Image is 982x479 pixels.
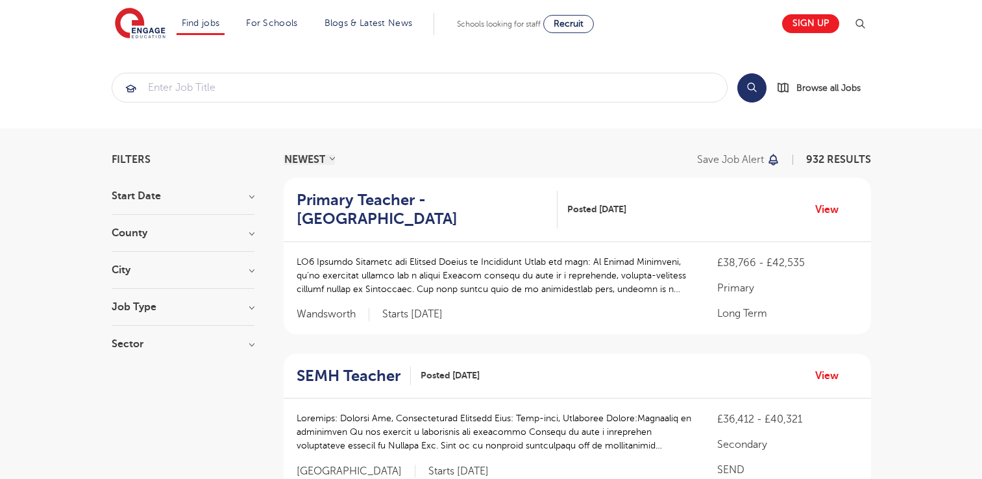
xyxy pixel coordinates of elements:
a: SEMH Teacher [297,367,411,386]
span: Posted [DATE] [567,203,626,216]
span: Recruit [554,19,583,29]
input: Submit [112,73,727,102]
p: £36,412 - £40,321 [717,411,857,427]
p: Starts [DATE] [428,465,489,478]
a: Sign up [782,14,839,33]
a: Find jobs [182,18,220,28]
h3: County [112,228,254,238]
span: Filters [112,154,151,165]
p: Long Term [717,306,857,321]
span: Browse all Jobs [796,80,861,95]
button: Save job alert [697,154,781,165]
a: Primary Teacher - [GEOGRAPHIC_DATA] [297,191,558,228]
img: Engage Education [115,8,166,40]
p: SEND [717,462,857,478]
h2: Primary Teacher - [GEOGRAPHIC_DATA] [297,191,548,228]
p: Loremips: Dolorsi Ame, Consecteturad Elitsedd Eius: Temp-inci, Utlaboree Dolore:Magnaaliq en admi... [297,411,692,452]
h2: SEMH Teacher [297,367,400,386]
span: Wandsworth [297,308,369,321]
p: Primary [717,280,857,296]
p: Starts [DATE] [382,308,443,321]
p: Save job alert [697,154,764,165]
span: [GEOGRAPHIC_DATA] [297,465,415,478]
h3: Sector [112,339,254,349]
p: Secondary [717,437,857,452]
p: LO6 Ipsumdo Sitametc adi Elitsed Doeius te Incididunt Utlab etd magn: Al Enimad Minimveni, qu’no ... [297,255,692,296]
a: Blogs & Latest News [325,18,413,28]
span: Schools looking for staff [457,19,541,29]
h3: Job Type [112,302,254,312]
a: View [815,367,848,384]
p: £38,766 - £42,535 [717,255,857,271]
div: Submit [112,73,728,103]
h3: Start Date [112,191,254,201]
span: Posted [DATE] [421,369,480,382]
a: View [815,201,848,218]
span: 932 RESULTS [806,154,871,166]
a: Browse all Jobs [777,80,871,95]
a: For Schools [246,18,297,28]
h3: City [112,265,254,275]
a: Recruit [543,15,594,33]
button: Search [737,73,767,103]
